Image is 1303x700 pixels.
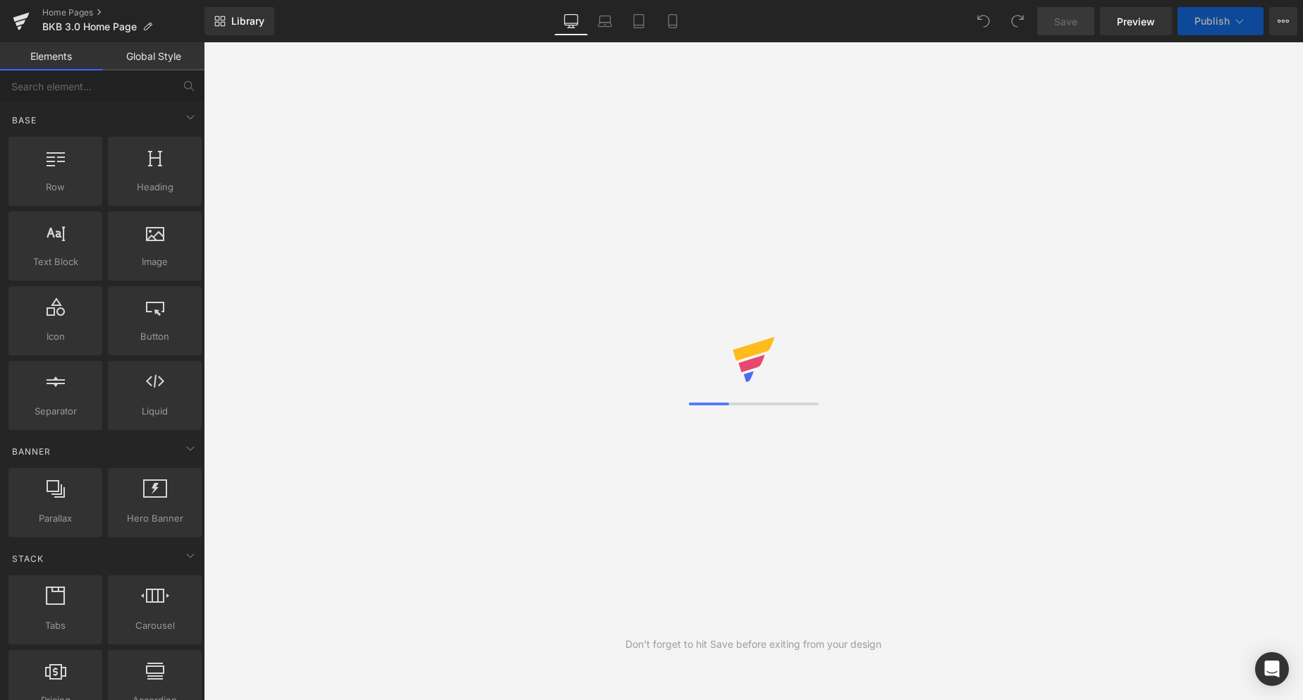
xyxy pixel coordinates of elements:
span: Liquid [112,404,197,419]
button: Redo [1003,7,1032,35]
span: Separator [13,404,98,419]
span: Parallax [13,511,98,526]
a: Preview [1100,7,1172,35]
span: Carousel [112,618,197,633]
span: Hero Banner [112,511,197,526]
button: More [1269,7,1297,35]
span: Icon [13,329,98,344]
a: Home Pages [42,7,204,18]
span: Save [1054,14,1077,29]
a: Tablet [622,7,656,35]
span: Row [13,180,98,195]
span: Button [112,329,197,344]
a: Global Style [102,42,204,70]
span: Preview [1117,14,1155,29]
span: Heading [112,180,197,195]
span: Tabs [13,618,98,633]
span: Banner [11,445,52,458]
span: Publish [1194,16,1230,27]
a: Mobile [656,7,690,35]
div: Don't forget to hit Save before exiting from your design [625,637,881,652]
button: Undo [969,7,998,35]
span: Stack [11,552,45,565]
a: Laptop [588,7,622,35]
span: Base [11,113,38,127]
a: New Library [204,7,274,35]
div: Open Intercom Messenger [1255,652,1289,686]
button: Publish [1177,7,1264,35]
span: Text Block [13,254,98,269]
a: Desktop [554,7,588,35]
span: Image [112,254,197,269]
span: BKB 3.0 Home Page [42,21,137,32]
span: Library [231,15,264,27]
